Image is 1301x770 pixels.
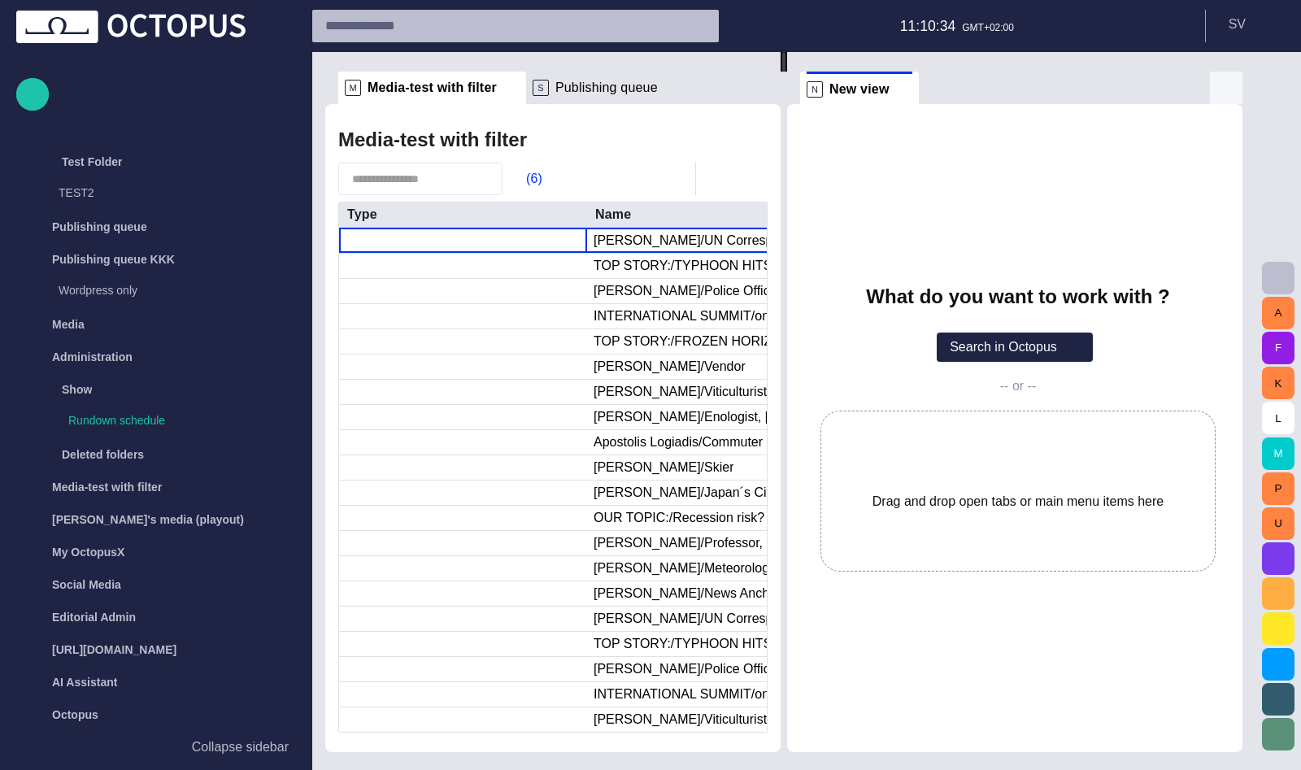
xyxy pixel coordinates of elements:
[594,534,841,552] div: Alexander Nutzenadel/Professor, Berlin
[52,349,133,365] p: Administration
[594,459,733,476] div: Alicia Jorgensen/Skier
[503,164,550,194] button: (6)
[26,276,295,308] div: Wordpress only
[1262,332,1294,364] button: F
[338,128,527,151] h2: Media-test with filter
[594,408,841,426] div: EVA PLAZAS/Enologist, Vilirnau Cava
[16,211,295,243] div: Publishing queue
[16,11,246,43] img: Octopus News Room
[594,509,764,527] div: OUR TOPIC:/Recession risk?
[1262,297,1294,329] button: A
[594,383,767,401] div: ORIOL ROIG/Viticulturist
[594,433,763,451] div: Apostolis Logiadis/Commuter
[866,285,1169,308] h2: What do you want to work with ?
[594,685,841,703] div: INTERNATIONAL SUMMIT/on Climate Change Begins:/Geneva
[1262,507,1294,540] button: U
[52,219,147,235] p: Publishing queue
[52,544,124,560] p: My OctopusX
[52,479,162,495] p: Media-test with filter
[16,633,295,666] div: [URL][DOMAIN_NAME]
[1262,437,1294,470] button: M
[52,316,85,333] p: Media
[347,207,377,223] div: Type
[26,178,295,211] div: TEST2
[68,412,295,429] p: Rundown schedule
[1262,472,1294,505] button: P
[52,674,117,690] p: AI Assistant
[62,381,92,398] p: Show
[594,232,841,250] div: Lucy Weak/UN Correspondent, Geneva
[16,666,295,698] div: AI Assistant
[594,307,841,325] div: INTERNATIONAL SUMMIT/on Climate Change Begins:/Geneva
[16,698,295,731] div: Octopus
[526,72,687,104] div: SPublishing queue
[1229,15,1246,34] p: S V
[16,503,295,536] div: [PERSON_NAME]'s media (playout)
[1000,378,1036,394] p: -- or --
[52,251,175,268] p: Publishing queue KKK
[52,642,176,658] p: [URL][DOMAIN_NAME]
[800,72,919,104] div: NNew view
[52,576,121,593] p: Social Media
[62,446,144,463] p: Deleted folders
[52,707,98,723] p: Octopus
[16,731,295,763] button: Collapse sidebar
[594,333,791,350] div: TOP STORY:/FROZEN HORIZON
[555,80,658,96] span: Publishing queue
[900,15,956,37] p: 11:10:34
[937,333,1093,362] button: Search in Octopus
[829,81,890,98] span: New view
[368,80,497,96] span: Media-test with filter
[59,185,295,201] p: TEST2
[594,358,746,376] div: Laura Stefanidis/Vendor
[594,585,792,603] div: Jennifer Hardy/News Anchor///
[533,80,549,96] p: S
[807,81,823,98] p: N
[62,154,122,170] p: Test Folder
[594,559,841,577] div: Gabriel Cloud/Meteorologist, Octopus TV
[594,610,841,628] div: Lucy Weak/UN Correspondent, Geneva
[595,207,631,223] div: Name
[52,609,136,625] p: Editorial Admin
[1262,402,1294,434] button: L
[345,80,361,96] p: M
[594,484,841,502] div: Laimon Odis/Japan´s Civil Aviation Authority
[594,257,816,275] div: TOP STORY:/TYPHOON HITS AGAIN
[1216,10,1291,39] button: SV
[59,282,295,298] p: Wordpress only
[594,635,816,653] div: TOP STORY:/TYPHOON HITS AGAIN
[338,72,526,104] div: MMedia-test with filter
[594,711,767,729] div: ORIOL ROIG/Viticulturist
[52,511,244,528] p: [PERSON_NAME]'s media (playout)
[16,471,295,503] div: Media-test with filter
[962,20,1014,35] p: GMT+02:00
[594,282,784,300] div: Renato Mariotti/Police Officer,
[192,737,289,757] p: Collapse sidebar
[1262,367,1294,399] button: K
[36,406,295,438] div: Rundown schedule
[16,308,295,341] div: Media
[594,660,784,678] div: Renato Mariotti/Police Officer,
